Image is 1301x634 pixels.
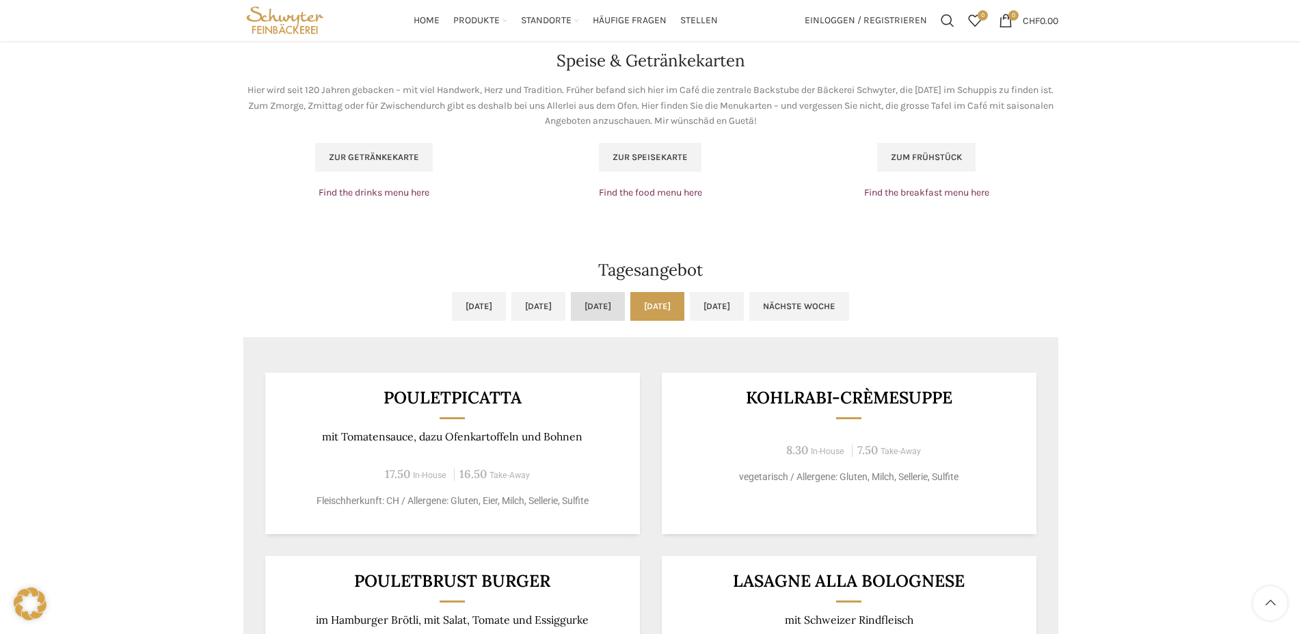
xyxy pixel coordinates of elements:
[414,14,440,27] span: Home
[1253,586,1287,620] a: Scroll to top button
[243,14,327,25] a: Site logo
[891,152,962,163] span: Zum Frühstück
[282,389,623,406] h3: Pouletpicatta
[599,143,701,172] a: Zur Speisekarte
[992,7,1065,34] a: 0 CHF0.00
[282,430,623,443] p: mit Tomatensauce, dazu Ofenkartoffeln und Bohnen
[680,7,718,34] a: Stellen
[805,16,927,25] span: Einloggen / Registrieren
[680,14,718,27] span: Stellen
[282,613,623,626] p: im Hamburger Brötli, mit Salat, Tomate und Essiggurke
[413,471,446,480] span: In-House
[1023,14,1058,26] bdi: 0.00
[243,262,1058,278] h2: Tagesangebot
[678,572,1019,590] h3: LASAGNE ALLA BOLOGNESE
[593,7,667,34] a: Häufige Fragen
[243,53,1058,69] h2: Speise & Getränkekarten
[864,187,989,198] a: Find the breakfast menu here
[489,471,530,480] span: Take-Away
[881,447,921,456] span: Take-Away
[453,14,500,27] span: Produkte
[1008,10,1019,21] span: 0
[593,14,667,27] span: Häufige Fragen
[414,7,440,34] a: Home
[678,470,1019,484] p: vegetarisch / Allergene: Gluten, Milch, Sellerie, Sulfite
[521,14,572,27] span: Standorte
[811,447,844,456] span: In-House
[521,7,579,34] a: Standorte
[1023,14,1040,26] span: CHF
[282,494,623,508] p: Fleischherkunft: CH / Allergene: Gluten, Eier, Milch, Sellerie, Sulfite
[678,613,1019,626] p: mit Schweizer Rindfleisch
[934,7,961,34] a: Suchen
[571,292,625,321] a: [DATE]
[511,292,565,321] a: [DATE]
[978,10,988,21] span: 0
[857,443,878,458] span: 7.50
[690,292,744,321] a: [DATE]
[243,83,1058,129] p: Hier wird seit 120 Jahren gebacken – mit viel Handwerk, Herz und Tradition. Früher befand sich hi...
[877,143,976,172] a: Zum Frühstück
[599,187,702,198] a: Find the food menu here
[961,7,989,34] a: 0
[798,7,934,34] a: Einloggen / Registrieren
[630,292,684,321] a: [DATE]
[319,187,429,198] a: Find the drinks menu here
[459,466,487,481] span: 16.50
[282,572,623,590] h3: Pouletbrust Burger
[329,152,419,163] span: Zur Getränkekarte
[678,389,1019,406] h3: Kohlrabi-Crèmesuppe
[613,152,688,163] span: Zur Speisekarte
[453,7,507,34] a: Produkte
[385,466,410,481] span: 17.50
[749,292,849,321] a: Nächste Woche
[786,443,808,458] span: 8.30
[315,143,433,172] a: Zur Getränkekarte
[334,7,797,34] div: Main navigation
[961,7,989,34] div: Meine Wunschliste
[452,292,506,321] a: [DATE]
